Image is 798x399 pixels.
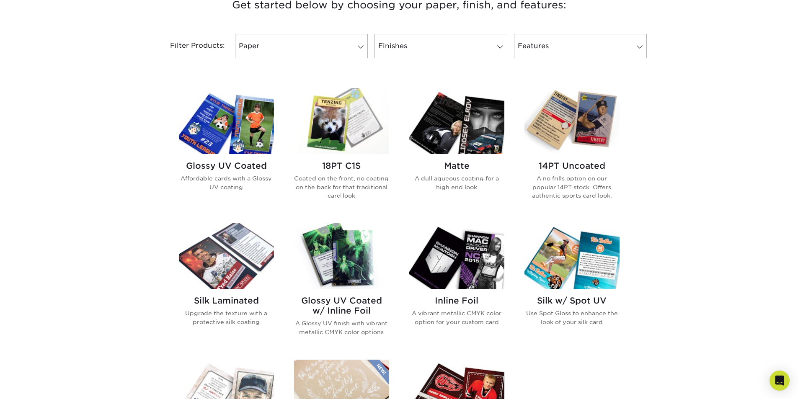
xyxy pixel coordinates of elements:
[409,161,504,171] h2: Matte
[294,319,389,336] p: A Glossy UV finish with vibrant metallic CMYK color options
[179,223,274,350] a: Silk Laminated Trading Cards Silk Laminated Upgrade the texture with a protective silk coating
[524,88,620,213] a: 14PT Uncoated Trading Cards 14PT Uncoated A no frills option on our popular 14PT stock. Offers au...
[524,174,620,200] p: A no frills option on our popular 14PT stock. Offers authentic sports card look.
[524,309,620,326] p: Use Spot Gloss to enhance the look of your silk card
[409,223,504,289] img: Inline Foil Trading Cards
[294,223,389,289] img: Glossy UV Coated w/ Inline Foil Trading Cards
[524,296,620,306] h2: Silk w/ Spot UV
[409,296,504,306] h2: Inline Foil
[294,88,389,154] img: 18PT C1S Trading Cards
[770,371,790,391] div: Open Intercom Messenger
[409,88,504,213] a: Matte Trading Cards Matte A dull aqueous coating for a high end look
[409,223,504,350] a: Inline Foil Trading Cards Inline Foil A vibrant metallic CMYK color option for your custom card
[409,88,504,154] img: Matte Trading Cards
[524,223,620,289] img: Silk w/ Spot UV Trading Cards
[374,34,507,58] a: Finishes
[294,296,389,316] h2: Glossy UV Coated w/ Inline Foil
[179,223,274,289] img: Silk Laminated Trading Cards
[179,88,274,154] img: Glossy UV Coated Trading Cards
[514,34,647,58] a: Features
[179,161,274,171] h2: Glossy UV Coated
[294,88,389,213] a: 18PT C1S Trading Cards 18PT C1S Coated on the front, no coating on the back for that traditional ...
[524,161,620,171] h2: 14PT Uncoated
[409,309,504,326] p: A vibrant metallic CMYK color option for your custom card
[179,296,274,306] h2: Silk Laminated
[368,360,389,385] img: New Product
[148,34,232,58] div: Filter Products:
[294,223,389,350] a: Glossy UV Coated w/ Inline Foil Trading Cards Glossy UV Coated w/ Inline Foil A Glossy UV finish ...
[235,34,368,58] a: Paper
[179,88,274,213] a: Glossy UV Coated Trading Cards Glossy UV Coated Affordable cards with a Glossy UV coating
[294,161,389,171] h2: 18PT C1S
[524,223,620,350] a: Silk w/ Spot UV Trading Cards Silk w/ Spot UV Use Spot Gloss to enhance the look of your silk card
[179,309,274,326] p: Upgrade the texture with a protective silk coating
[294,174,389,200] p: Coated on the front, no coating on the back for that traditional card look
[179,174,274,191] p: Affordable cards with a Glossy UV coating
[409,174,504,191] p: A dull aqueous coating for a high end look
[524,88,620,154] img: 14PT Uncoated Trading Cards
